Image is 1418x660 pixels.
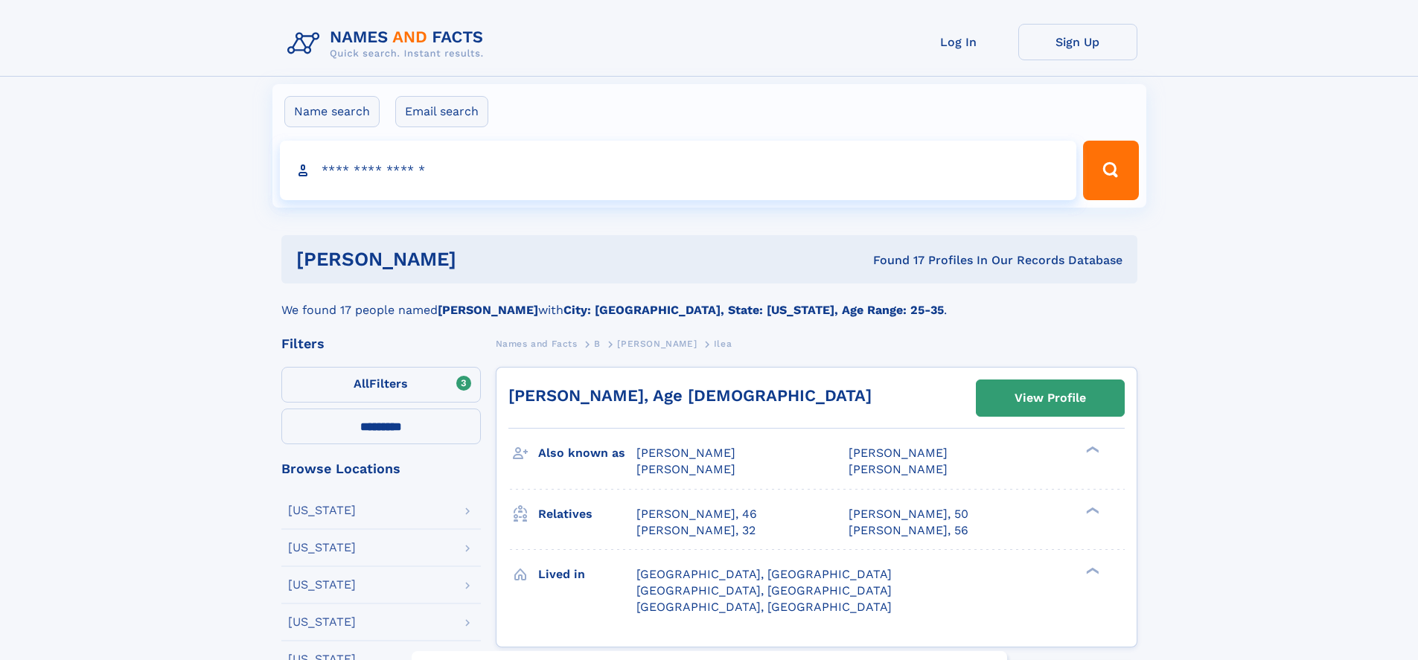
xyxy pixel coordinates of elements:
div: [US_STATE] [288,504,356,516]
div: Browse Locations [281,462,481,475]
h3: Relatives [538,502,636,527]
a: View Profile [977,380,1124,416]
b: [PERSON_NAME] [438,303,538,317]
h1: [PERSON_NAME] [296,250,665,269]
span: [GEOGRAPHIC_DATA], [GEOGRAPHIC_DATA] [636,583,892,597]
label: Email search [395,96,488,127]
span: [GEOGRAPHIC_DATA], [GEOGRAPHIC_DATA] [636,567,892,581]
a: [PERSON_NAME], 46 [636,506,757,522]
span: [PERSON_NAME] [849,462,948,476]
a: [PERSON_NAME], 32 [636,522,756,539]
span: [PERSON_NAME] [636,462,735,476]
a: Log In [899,24,1018,60]
div: [US_STATE] [288,616,356,628]
span: [PERSON_NAME] [849,446,948,460]
a: [PERSON_NAME] [617,334,697,353]
div: [US_STATE] [288,542,356,554]
span: B [594,339,601,349]
a: [PERSON_NAME], 50 [849,506,968,522]
a: Sign Up [1018,24,1137,60]
span: Ilea [714,339,732,349]
a: [PERSON_NAME], 56 [849,522,968,539]
label: Filters [281,367,481,403]
div: ❯ [1082,505,1100,515]
span: [PERSON_NAME] [636,446,735,460]
div: Filters [281,337,481,350]
img: Logo Names and Facts [281,24,496,64]
input: search input [280,141,1077,200]
div: View Profile [1015,381,1086,415]
button: Search Button [1083,141,1138,200]
a: B [594,334,601,353]
span: [GEOGRAPHIC_DATA], [GEOGRAPHIC_DATA] [636,600,892,614]
h3: Lived in [538,562,636,587]
div: [US_STATE] [288,579,356,591]
span: [PERSON_NAME] [617,339,697,349]
h3: Also known as [538,440,636,466]
div: We found 17 people named with . [281,283,1137,319]
span: All [354,377,369,391]
div: Found 17 Profiles In Our Records Database [665,252,1122,269]
div: ❯ [1082,566,1100,575]
b: City: [GEOGRAPHIC_DATA], State: [US_STATE], Age Range: 25-35 [563,303,944,317]
label: Name search [284,96,380,127]
div: ❯ [1082,445,1100,455]
a: [PERSON_NAME], Age [DEMOGRAPHIC_DATA] [508,386,872,405]
a: Names and Facts [496,334,578,353]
